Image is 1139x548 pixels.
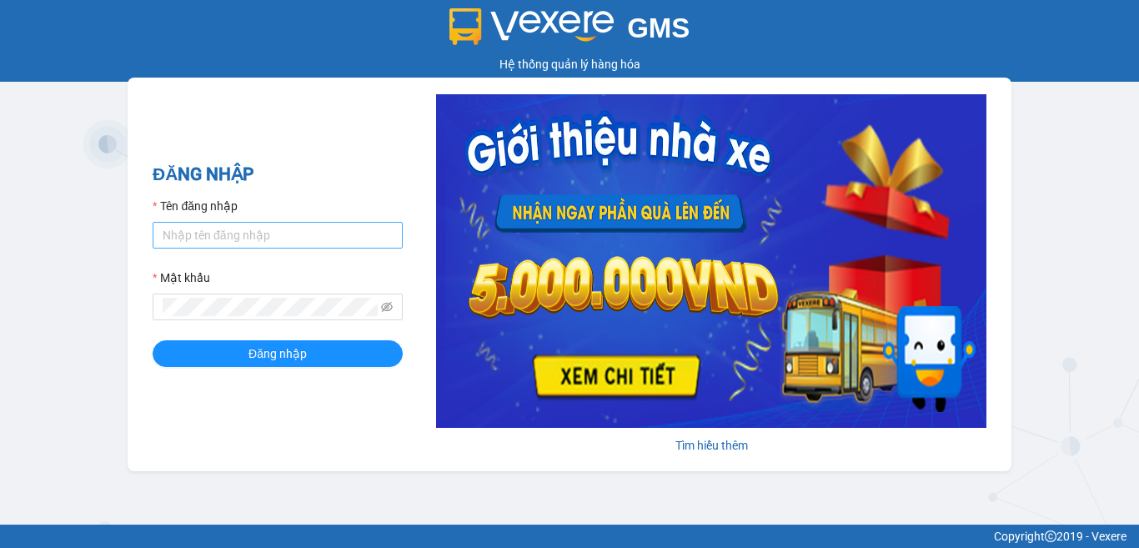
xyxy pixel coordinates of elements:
[4,55,1135,73] div: Hệ thống quản lý hàng hóa
[436,436,986,455] div: Tìm hiểu thêm
[381,301,393,313] span: eye-invisible
[449,8,615,45] img: logo 2
[627,13,690,43] span: GMS
[436,94,986,428] img: banner-0
[153,197,238,215] label: Tên đăng nhập
[153,161,403,189] h2: ĐĂNG NHẬP
[1045,530,1056,542] span: copyright
[163,298,378,316] input: Mật khẩu
[153,222,403,249] input: Tên đăng nhập
[13,527,1126,545] div: Copyright 2019 - Vexere
[449,25,690,38] a: GMS
[248,344,307,363] span: Đăng nhập
[153,269,210,287] label: Mật khẩu
[153,340,403,367] button: Đăng nhập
